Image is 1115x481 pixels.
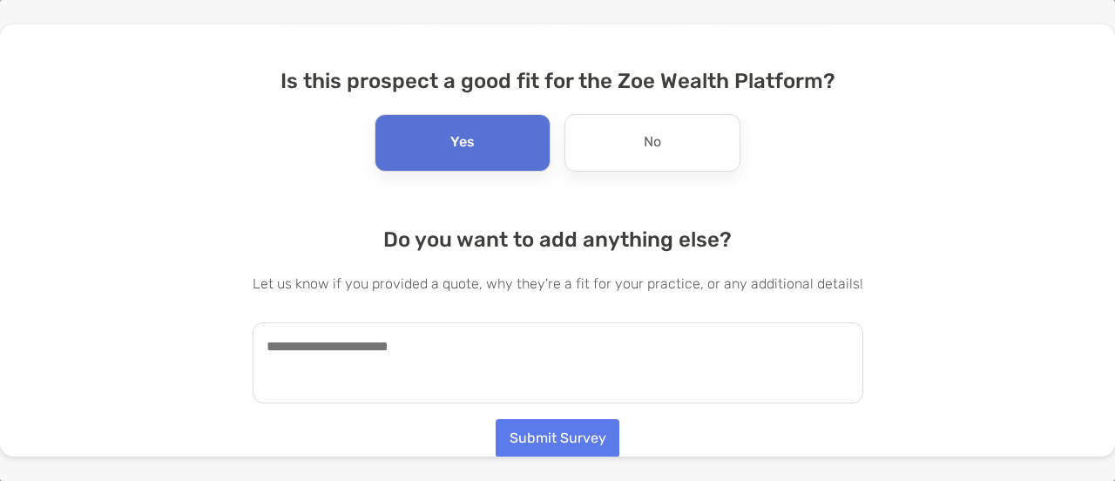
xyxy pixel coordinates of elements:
p: Let us know if you provided a quote, why they're a fit for your practice, or any additional details! [253,273,863,295]
button: Submit Survey [496,419,619,457]
h4: Is this prospect a good fit for the Zoe Wealth Platform? [253,69,863,93]
h4: Do you want to add anything else? [253,227,863,252]
p: No [644,129,661,157]
p: Yes [450,129,475,157]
